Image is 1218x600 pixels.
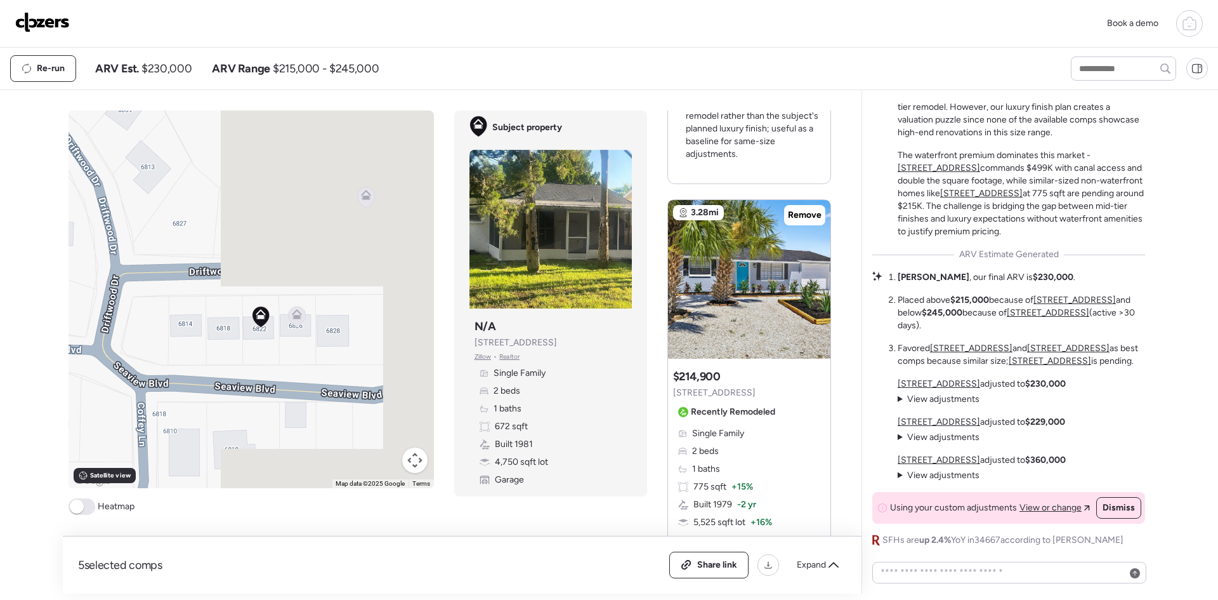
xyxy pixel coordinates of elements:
[494,385,520,397] span: 2 beds
[494,403,521,415] span: 1 baths
[692,427,744,440] span: Single Family
[492,121,562,134] span: Subject property
[495,420,528,433] span: 672 sqft
[731,481,753,493] span: + 15%
[494,352,497,362] span: •
[691,406,775,418] span: Recently Remodeled
[141,61,192,76] span: $230,000
[691,206,719,219] span: 3.28mi
[693,516,745,529] span: 5,525 sqft lot
[1025,455,1066,465] strong: $360,000
[898,272,969,283] strong: [PERSON_NAME]
[898,378,980,389] a: [STREET_ADDRESS]
[1009,356,1091,366] a: [STREET_ADDRESS]
[90,470,131,481] span: Satellite view
[1025,378,1066,389] strong: $230,000
[959,248,1059,261] span: ARV Estimate Generated
[1025,417,1065,427] strong: $229,000
[898,455,980,465] a: [STREET_ADDRESS]
[494,367,546,380] span: Single Family
[692,463,720,476] span: 1 baths
[693,481,726,493] span: 775 sqft
[898,271,1075,284] li: , our final ARV is .
[1033,295,1116,305] a: [STREET_ADDRESS]
[919,535,951,545] span: up 2.4%
[72,472,114,488] img: Google
[750,516,772,529] span: + 16%
[788,209,822,222] span: Remove
[412,480,430,487] a: Terms (opens in new tab)
[907,394,979,404] span: View adjustments
[890,502,1017,514] span: Using your custom adjustments
[95,61,139,76] span: ARV Est.
[907,432,979,443] span: View adjustments
[475,352,492,362] span: Zillow
[898,469,979,482] summary: View adjustments
[475,337,557,349] span: [STREET_ADDRESS]
[475,319,496,334] h3: N/A
[898,417,980,427] a: [STREET_ADDRESS]
[898,416,1065,429] p: adjusted to
[692,445,719,458] span: 2 beds
[1007,307,1089,318] a: [STREET_ADDRESS]
[898,163,980,173] a: [STREET_ADDRESS]
[495,456,548,469] span: 4,750 sqft lot
[499,352,520,362] span: Realtor
[212,61,270,76] span: ARV Range
[495,438,533,451] span: Built 1981
[693,534,723,547] span: Garage
[1033,272,1073,283] strong: $230,000
[495,474,524,486] span: Garage
[402,448,428,473] button: Map camera controls
[673,369,721,384] h3: $214,900
[907,470,979,481] span: View adjustments
[950,295,989,305] strong: $215,000
[673,387,756,399] span: [STREET_ADDRESS]
[898,393,979,406] summary: View adjustments
[898,342,1145,368] li: Favored and as best comps because similar size; is pending.
[98,500,134,513] span: Heatmap
[72,472,114,488] a: Open this area in Google Maps (opens a new window)
[273,61,379,76] span: $215,000 - $245,000
[940,188,1023,199] a: [STREET_ADDRESS]
[898,431,979,444] summary: View adjustments
[930,343,1012,354] a: [STREET_ADDRESS]
[797,559,826,571] span: Expand
[898,378,1066,390] p: adjusted to
[1019,502,1082,514] span: View or change
[737,498,756,511] span: -2 yr
[1019,502,1090,514] a: View or change
[336,480,405,487] span: Map data ©2025 Google
[898,454,1066,467] p: adjusted to
[78,557,162,573] span: 5 selected comps
[37,62,65,75] span: Re-run
[898,76,1145,139] p: The subject's 672 sqft footprint matches exactly with , which sold for $200K after a mid-tier rem...
[882,534,1123,547] span: SFHs are YoY in 34667 according to [PERSON_NAME]
[922,307,962,318] strong: $245,000
[898,149,1145,238] p: The waterfront premium dominates this market - commands $499K with canal access and double the sq...
[898,294,1145,332] li: Placed above because of and below because of (active >30 days).
[1103,502,1135,514] span: Dismiss
[1107,18,1158,29] span: Book a demo
[693,498,732,511] span: Built 1979
[697,559,737,571] span: Share link
[15,12,70,32] img: Logo
[1027,343,1110,354] a: [STREET_ADDRESS]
